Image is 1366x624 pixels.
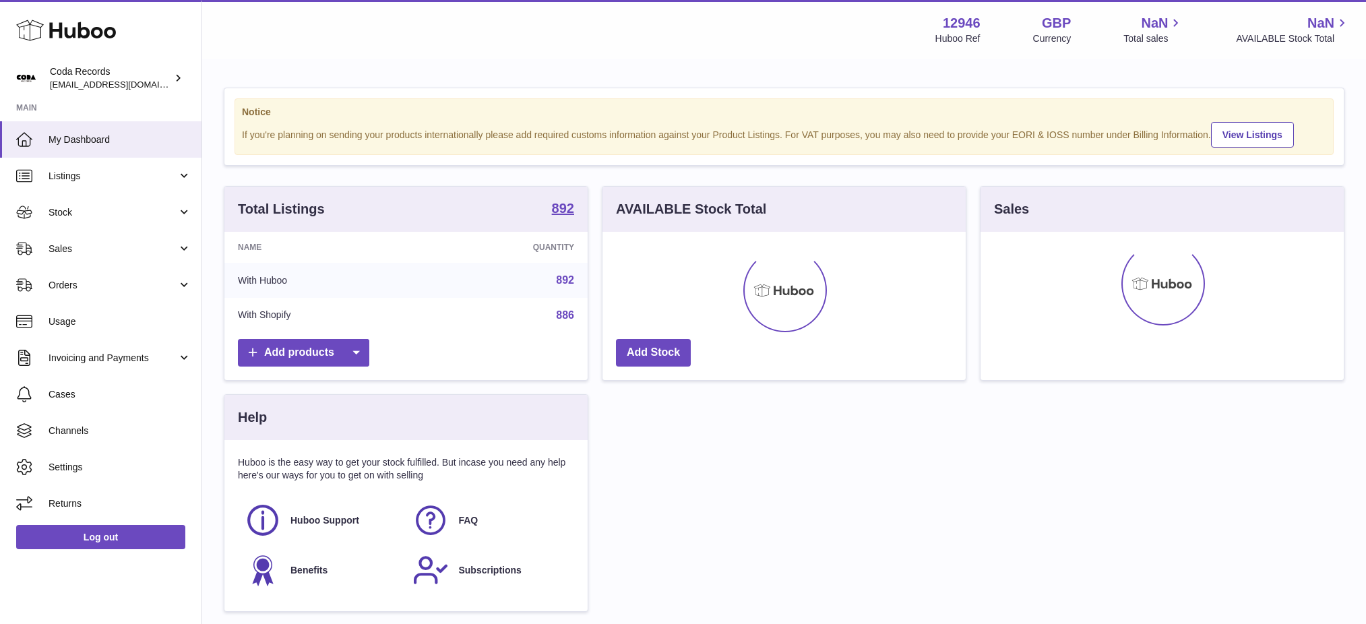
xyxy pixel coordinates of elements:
[1042,14,1071,32] strong: GBP
[50,79,198,90] span: [EMAIL_ADDRESS][DOMAIN_NAME]
[242,106,1326,119] strong: Notice
[49,425,191,437] span: Channels
[1236,14,1350,45] a: NaN AVAILABLE Stock Total
[238,200,325,218] h3: Total Listings
[412,552,567,588] a: Subscriptions
[943,14,981,32] strong: 12946
[49,352,177,365] span: Invoicing and Payments
[1211,122,1294,148] a: View Listings
[16,68,36,88] img: internalAdmin-12946@internal.huboo.com
[421,232,588,263] th: Quantity
[238,339,369,367] a: Add products
[49,388,191,401] span: Cases
[49,170,177,183] span: Listings
[242,120,1326,148] div: If you're planning on sending your products internationally please add required customs informati...
[224,232,421,263] th: Name
[935,32,981,45] div: Huboo Ref
[458,514,478,527] span: FAQ
[224,298,421,333] td: With Shopify
[994,200,1029,218] h3: Sales
[1123,14,1183,45] a: NaN Total sales
[458,564,521,577] span: Subscriptions
[412,502,567,538] a: FAQ
[245,552,399,588] a: Benefits
[1033,32,1072,45] div: Currency
[290,564,328,577] span: Benefits
[16,525,185,549] a: Log out
[49,243,177,255] span: Sales
[49,279,177,292] span: Orders
[49,133,191,146] span: My Dashboard
[556,309,574,321] a: 886
[49,497,191,510] span: Returns
[1236,32,1350,45] span: AVAILABLE Stock Total
[238,408,267,427] h3: Help
[556,274,574,286] a: 892
[49,461,191,474] span: Settings
[1141,14,1168,32] span: NaN
[50,65,171,91] div: Coda Records
[224,263,421,298] td: With Huboo
[49,315,191,328] span: Usage
[616,200,766,218] h3: AVAILABLE Stock Total
[290,514,359,527] span: Huboo Support
[1123,32,1183,45] span: Total sales
[552,201,574,215] strong: 892
[238,456,574,482] p: Huboo is the easy way to get your stock fulfilled. But incase you need any help here's our ways f...
[552,201,574,218] a: 892
[1307,14,1334,32] span: NaN
[616,339,691,367] a: Add Stock
[245,502,399,538] a: Huboo Support
[49,206,177,219] span: Stock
